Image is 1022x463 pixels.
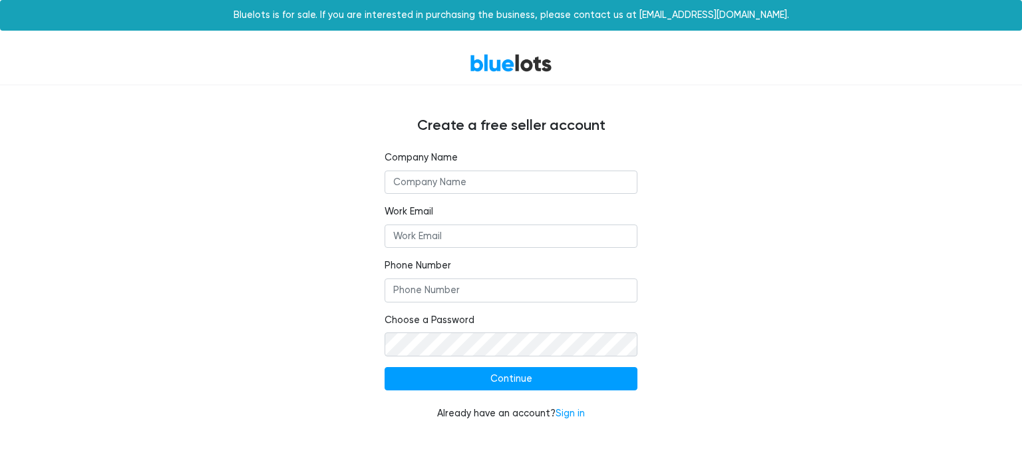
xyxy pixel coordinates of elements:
input: Phone Number [385,278,637,302]
div: Already have an account? [385,406,637,421]
label: Phone Number [385,258,451,273]
label: Company Name [385,151,458,165]
a: Sign in [556,408,585,419]
input: Continue [385,367,637,391]
input: Company Name [385,171,637,195]
label: Choose a Password [385,313,474,328]
label: Work Email [385,205,433,219]
input: Work Email [385,225,637,248]
h4: Create a free seller account [112,117,910,135]
a: BlueLots [470,53,552,73]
